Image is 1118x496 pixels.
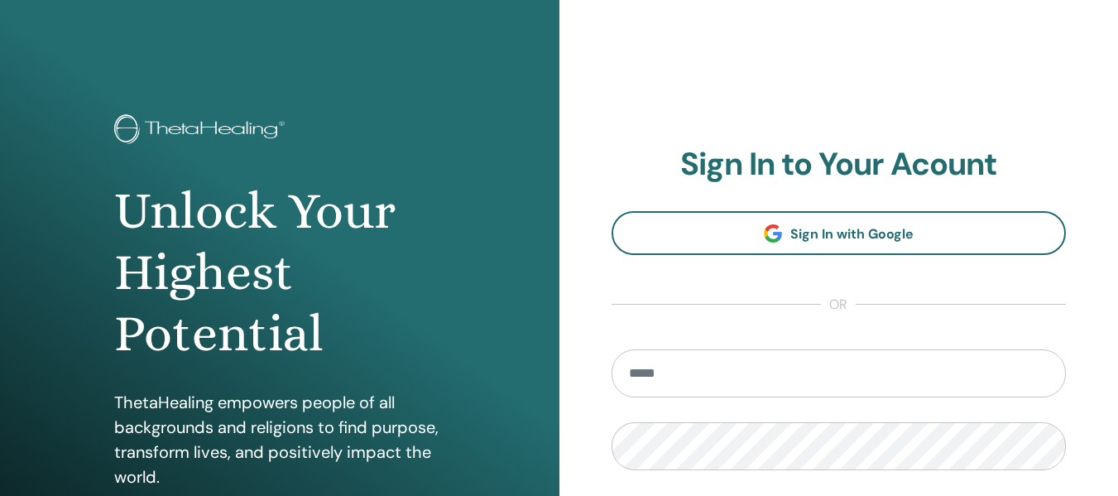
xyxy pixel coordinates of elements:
a: Sign In with Google [612,211,1067,255]
p: ThetaHealing empowers people of all backgrounds and religions to find purpose, transform lives, a... [114,390,445,489]
h1: Unlock Your Highest Potential [114,181,445,365]
span: Sign In with Google [790,225,914,243]
span: or [821,295,856,315]
h2: Sign In to Your Acount [612,146,1067,184]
